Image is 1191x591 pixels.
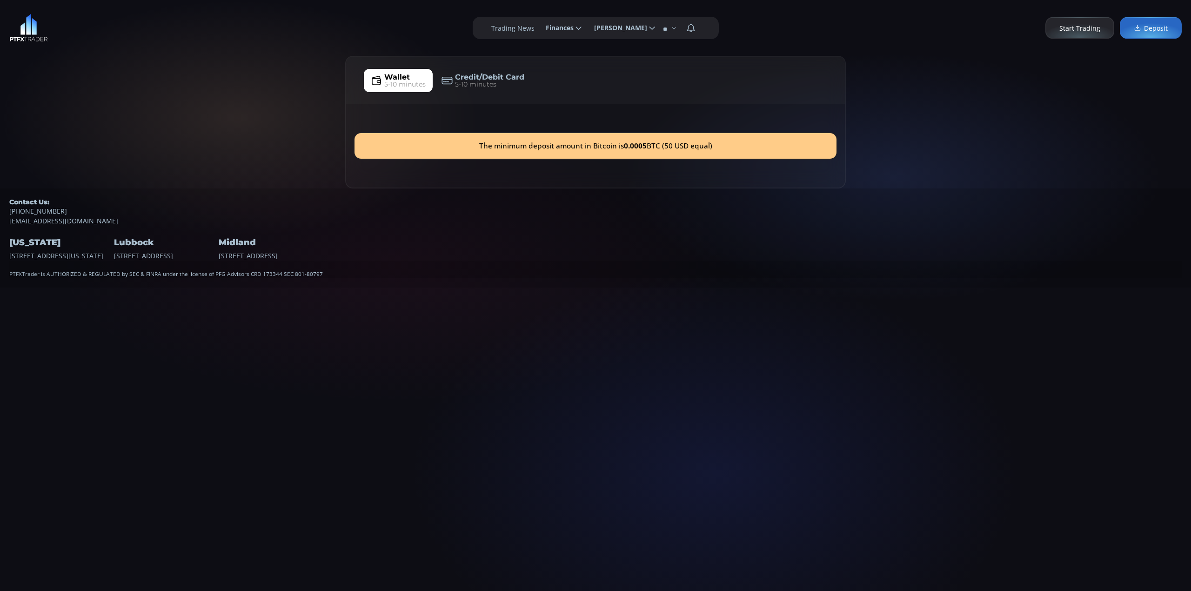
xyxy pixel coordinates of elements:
span: 5-10 minutes [455,80,496,89]
h5: Contact Us: [9,198,1182,206]
span: [PERSON_NAME] [588,19,647,37]
img: LOGO [9,14,48,42]
h4: [US_STATE] [9,235,112,250]
h4: Midland [219,235,321,250]
a: [PHONE_NUMBER] [9,206,1182,216]
span: Credit/Debit Card [455,72,524,83]
span: Start Trading [1059,23,1100,33]
div: The minimum deposit amount in Bitcoin is BTC (50 USD equal) [355,133,836,159]
h4: Lubbock [114,235,216,250]
div: [STREET_ADDRESS][US_STATE] [9,226,112,260]
span: 5-10 minutes [384,80,426,89]
div: PTFXTrader is AUTHORIZED & REGULATED by SEC & FINRA under the license of PFG Advisors CRD 173344 ... [9,261,1182,278]
a: Wallet5-10 minutes [364,69,433,92]
a: Credit/Debit Card5-10 minutes [435,69,531,92]
div: [EMAIL_ADDRESS][DOMAIN_NAME] [9,198,1182,226]
a: Start Trading [1045,17,1114,39]
span: Finances [539,19,574,37]
label: Trading News [491,23,535,33]
b: 0.0005 [624,141,647,151]
span: Deposit [1134,23,1168,33]
a: Deposit [1120,17,1182,39]
div: [STREET_ADDRESS] [114,226,216,260]
span: Wallet [384,72,410,83]
div: [STREET_ADDRESS] [219,226,321,260]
